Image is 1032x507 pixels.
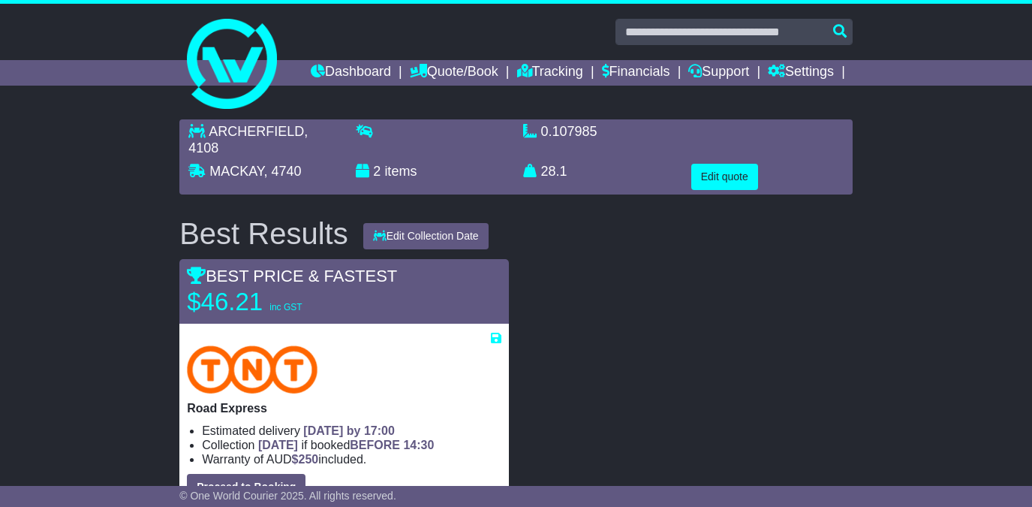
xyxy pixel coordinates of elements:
span: 250 [299,453,319,466]
span: items [384,164,417,179]
span: © One World Courier 2025. All rights reserved. [179,490,396,502]
p: Road Express [187,401,501,415]
span: ARCHERFIELD [209,124,304,139]
span: , 4108 [188,124,308,155]
img: TNT Domestic: Road Express [187,346,317,394]
li: Collection [202,438,501,452]
a: Settings [768,60,834,86]
span: MACKAY [209,164,263,179]
span: 0.107985 [541,124,597,139]
li: Warranty of AUD included. [202,452,501,466]
li: Estimated delivery [202,424,501,438]
span: 28.1 [541,164,567,179]
span: [DATE] [258,439,298,451]
span: BEFORE [350,439,400,451]
a: Dashboard [311,60,391,86]
span: 2 [373,164,381,179]
span: 14:30 [403,439,434,451]
span: [DATE] by 17:00 [303,424,395,437]
span: inc GST [269,302,302,312]
a: Tracking [517,60,583,86]
button: Edit Collection Date [363,223,489,249]
a: Financials [602,60,670,86]
p: $46.21 [187,287,375,317]
span: , 4740 [264,164,302,179]
a: Quote/Book [410,60,498,86]
div: Best Results [172,217,356,250]
span: if booked [258,439,434,451]
button: Proceed to Booking [187,474,305,500]
span: BEST PRICE & FASTEST [187,267,397,285]
span: $ [292,453,319,466]
a: Support [688,60,749,86]
button: Edit quote [691,164,758,190]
